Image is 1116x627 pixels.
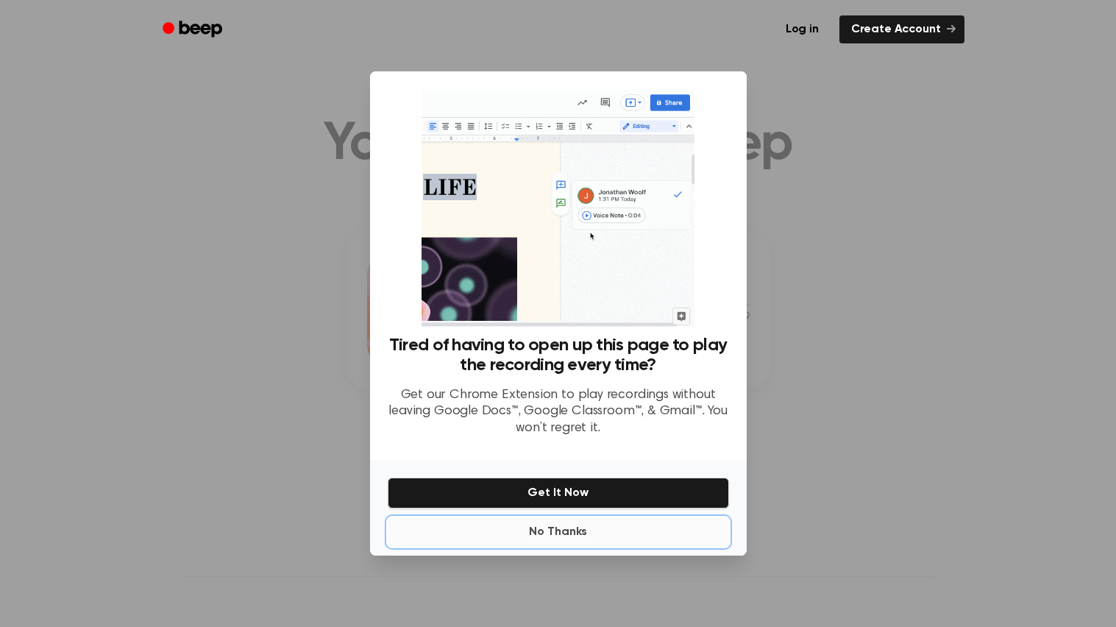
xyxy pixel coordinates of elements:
[388,336,729,375] h3: Tired of having to open up this page to play the recording every time?
[388,478,729,509] button: Get It Now
[774,15,831,43] a: Log in
[388,517,729,547] button: No Thanks
[839,15,964,43] a: Create Account
[422,89,694,327] img: Beep extension in action
[388,387,729,437] p: Get our Chrome Extension to play recordings without leaving Google Docs™, Google Classroom™, & Gm...
[152,15,235,44] a: Beep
